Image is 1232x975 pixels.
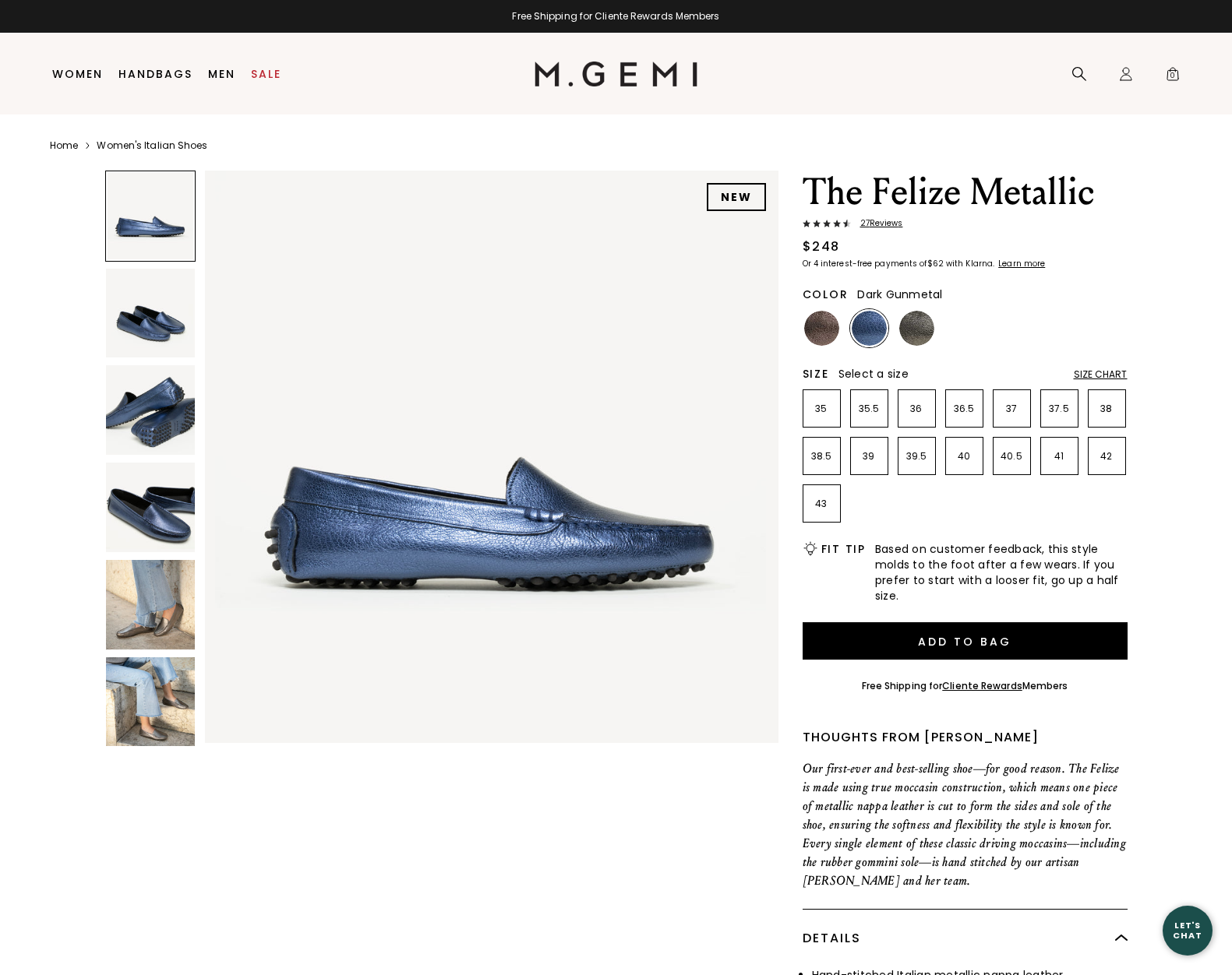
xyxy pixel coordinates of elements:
[998,258,1045,269] klarna-placement-style-cta: Learn more
[106,560,196,649] img: The Felize Metallic
[535,62,697,86] img: M.Gemi
[52,68,103,80] a: Women
[1041,403,1078,415] p: 37.5
[106,269,196,358] img: The Felize Metallic
[97,139,207,152] a: Women's Italian Shoes
[118,68,192,80] a: Handbags
[803,759,1128,890] p: Our first-ever and best-selling shoe—for good reason. The Felize is made using true moccasin cons...
[803,171,1128,214] h1: The Felize Metallic
[803,498,840,510] p: 43
[1089,403,1125,415] p: 38
[942,679,1022,692] a: Cliente Rewards
[946,403,983,415] p: 36.5
[804,311,839,346] img: Cocoa
[821,543,866,555] h2: Fit Tip
[838,366,909,382] span: Select a size
[851,403,888,415] p: 35.5
[707,183,766,211] div: NEW
[803,622,1128,660] button: Add to Bag
[946,450,983,463] p: 40
[994,450,1030,463] p: 40.5
[862,680,1068,692] div: Free Shipping for Members
[803,403,840,415] p: 35
[898,450,935,463] p: 39.5
[1041,450,1078,463] p: 41
[851,219,903,228] span: 27 Review s
[997,259,1045,269] a: Learn more
[898,403,935,415] p: 36
[803,238,840,256] div: $248
[803,450,840,463] p: 38.5
[857,287,942,302] span: Dark Gunmetal
[1089,450,1125,463] p: 42
[1074,368,1128,381] div: Size Chart
[106,657,196,747] img: The Felize Metallic
[803,910,1128,967] div: Details
[251,68,281,80] a: Sale
[875,541,1128,604] span: Based on customer feedback, this style molds to the foot after a few wears. If you prefer to star...
[205,171,778,743] img: The Felize Metallic
[106,365,196,455] img: The Felize Metallic
[1165,69,1181,85] span: 0
[803,288,849,301] h2: Color
[852,311,887,346] img: Sapphire
[208,68,235,80] a: Men
[803,368,829,380] h2: Size
[50,139,78,152] a: Home
[803,258,927,269] klarna-placement-style-body: Or 4 interest-free payments of
[803,728,1128,747] div: Thoughts from [PERSON_NAME]
[899,311,934,346] img: Dark Gunmetal
[994,403,1030,415] p: 37
[106,463,196,552] img: The Felize Metallic
[927,258,944,269] klarna-placement-style-amount: $62
[946,258,997,269] klarna-placement-style-body: with Klarna
[1163,920,1213,940] div: Let's Chat
[803,219,1128,231] a: 27Reviews
[851,450,888,463] p: 39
